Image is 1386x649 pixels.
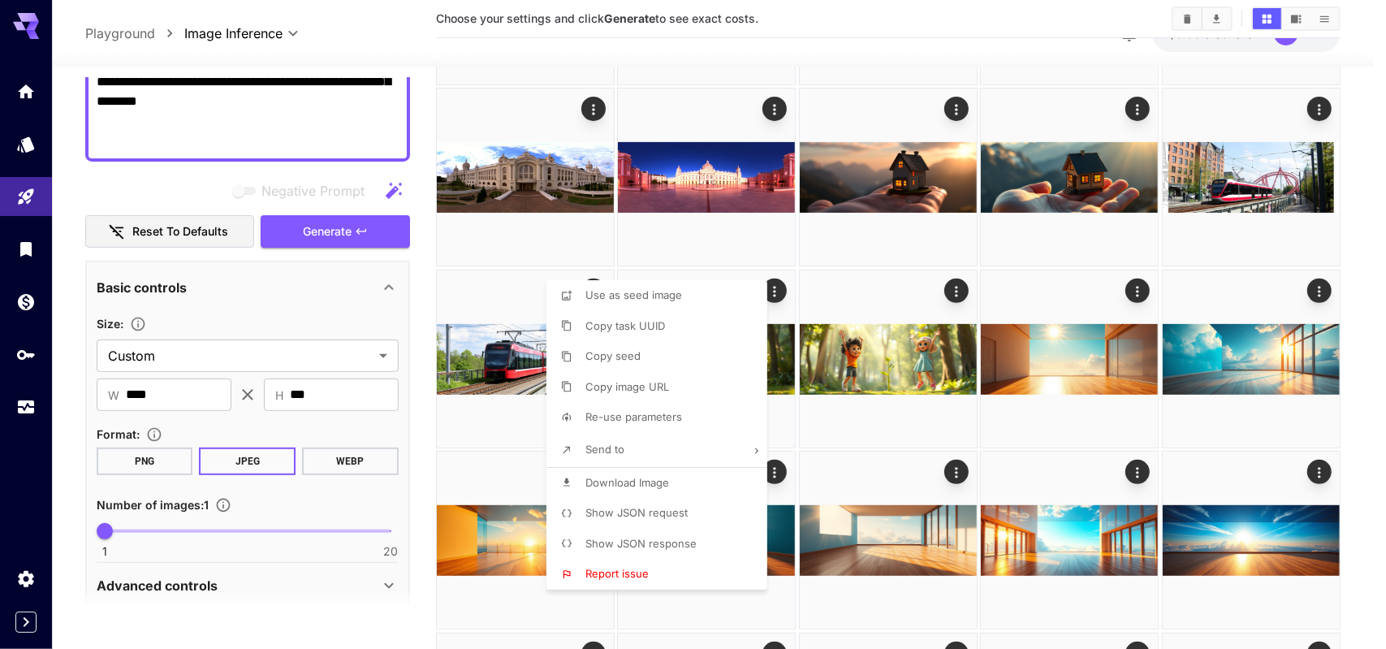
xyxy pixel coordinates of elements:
[585,443,624,456] span: Send to
[585,410,682,423] span: Re-use parameters
[585,349,641,362] span: Copy seed
[585,537,697,550] span: Show JSON response
[585,319,665,332] span: Copy task UUID
[585,567,649,580] span: Report issue
[585,288,682,301] span: Use as seed image
[585,380,669,393] span: Copy image URL
[585,506,688,519] span: Show JSON request
[585,476,669,489] span: Download Image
